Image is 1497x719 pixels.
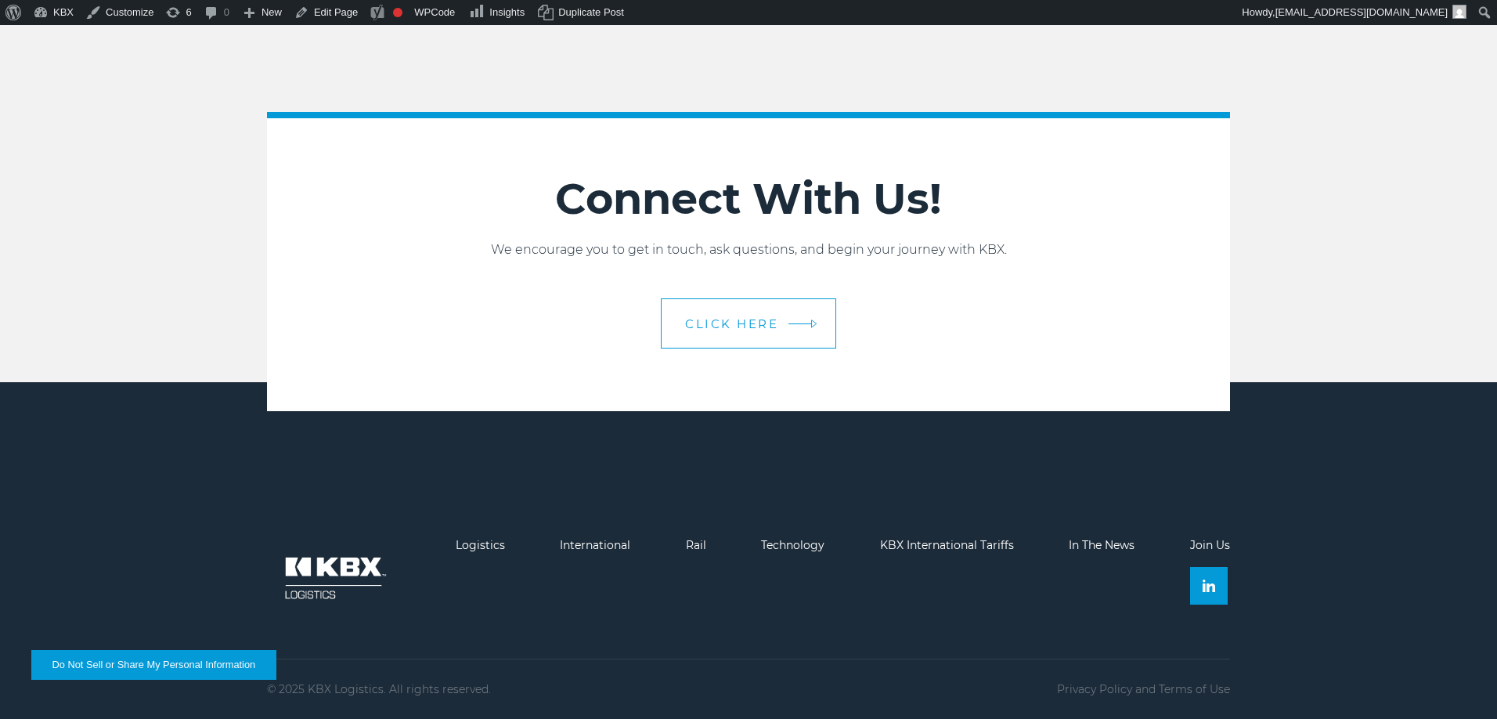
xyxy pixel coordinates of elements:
p: We encourage you to get in touch, ask questions, and begin your journey with KBX. [267,240,1230,259]
span: CLICK HERE [685,318,778,330]
p: © 2025 KBX Logistics. All rights reserved. [267,683,491,696]
iframe: Chat Widget [1215,537,1497,719]
span: Insights [489,6,525,18]
button: Do Not Sell or Share My Personal Information [31,650,276,680]
img: arrow [811,320,817,328]
a: Terms of Use [1159,682,1230,696]
span: [EMAIL_ADDRESS][DOMAIN_NAME] [1275,6,1448,18]
a: CLICK HERE arrow arrow [661,298,836,349]
a: Rail [686,538,706,552]
div: Focus keyphrase not set [393,8,402,17]
img: kbx logo [267,539,400,617]
h2: Connect With Us! [267,173,1230,225]
a: In The News [1069,538,1134,552]
a: International [560,538,630,552]
a: Logistics [456,538,505,552]
a: Privacy Policy [1057,682,1132,696]
a: KBX International Tariffs [880,538,1014,552]
img: Linkedin [1203,580,1215,592]
a: Join Us [1190,538,1230,552]
a: Technology [761,538,824,552]
span: and [1135,682,1156,696]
